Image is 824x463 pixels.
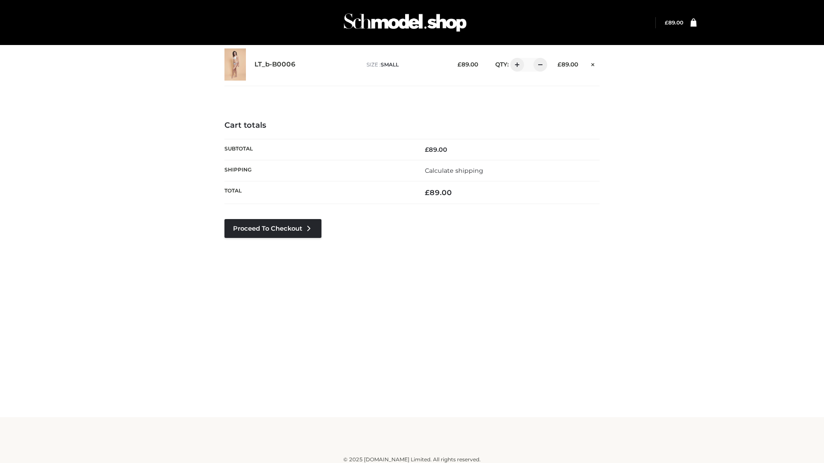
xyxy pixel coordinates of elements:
bdi: 89.00 [557,61,578,68]
bdi: 89.00 [665,19,683,26]
span: £ [457,61,461,68]
span: £ [665,19,668,26]
span: £ [557,61,561,68]
img: LT_b-B0006 - SMALL [224,48,246,81]
a: Remove this item [587,58,600,69]
span: SMALL [381,61,399,68]
a: Proceed to Checkout [224,219,321,238]
div: QTY: [487,58,544,72]
a: Calculate shipping [425,167,483,174]
a: £89.00 [665,19,683,26]
p: size : [367,61,444,69]
span: £ [425,146,429,153]
th: Total [224,181,412,204]
h4: Cart totals [224,121,600,130]
a: LT_b-B0006 [254,60,296,69]
bdi: 89.00 [457,61,478,68]
th: Subtotal [224,139,412,160]
bdi: 89.00 [425,146,447,153]
img: Schmodel Admin 964 [341,6,470,39]
span: £ [425,188,430,197]
th: Shipping [224,160,412,181]
bdi: 89.00 [425,188,452,197]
